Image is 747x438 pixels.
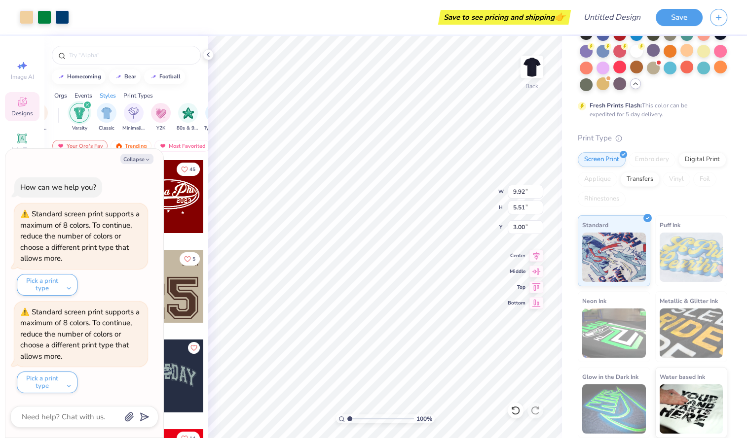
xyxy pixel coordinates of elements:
img: most_fav.gif [159,142,167,149]
button: filter button [97,103,116,132]
div: Digital Print [678,152,726,167]
div: filter for 80s & 90s [177,103,199,132]
div: Embroidery [629,152,675,167]
strong: Fresh Prints Flash: [590,101,642,109]
span: 45 [189,167,195,172]
div: Trending [111,140,151,152]
div: Rhinestones [578,192,626,206]
img: trend_line.gif [149,74,157,80]
span: Classic [99,125,114,132]
img: Metallic & Glitter Ink [660,308,723,358]
div: filter for Y2K [151,103,171,132]
button: Like [180,252,200,266]
div: This color can be expedited for 5 day delivery. [590,101,711,119]
button: Pick a print type [17,371,77,393]
img: trending.gif [115,142,123,149]
img: Varsity Image [74,107,85,119]
span: Glow in the Dark Ink [582,371,638,382]
img: Minimalist Image [128,107,139,119]
button: filter button [122,103,145,132]
span: Metallic & Glitter Ink [660,296,718,306]
img: 80s & 90s Image [183,107,194,119]
button: filter button [177,103,199,132]
span: Typography [204,125,226,132]
span: Varsity [72,125,87,132]
span: Neon Ink [582,296,606,306]
div: Most Favorited [154,140,210,152]
img: Glow in the Dark Ink [582,384,646,434]
img: trend_line.gif [57,74,65,80]
button: filter button [151,103,171,132]
span: Minimalist [122,125,145,132]
span: Puff Ink [660,220,680,230]
button: Collapse [120,154,153,164]
button: Like [177,163,200,176]
div: Back [525,82,538,91]
img: Puff Ink [660,233,723,282]
img: Classic Image [101,107,112,119]
div: filter for Classic [97,103,116,132]
button: football [144,69,185,84]
div: Save to see pricing and shipping [441,10,568,25]
img: Neon Ink [582,308,646,358]
span: Standard [582,220,608,230]
div: Transfers [620,172,660,187]
div: Screen Print [578,152,626,167]
button: homecoming [52,69,106,84]
div: homecoming [67,74,101,79]
img: Standard [582,233,646,282]
img: Water based Ink [660,384,723,434]
span: 5 [192,257,195,262]
div: Vinyl [663,172,690,187]
div: How can we help you? [20,182,96,192]
span: 80s & 90s [177,125,199,132]
span: Middle [508,268,525,275]
input: Untitled Design [576,7,648,27]
img: Back [522,57,542,77]
span: 👉 [555,11,565,23]
img: trend_line.gif [114,74,122,80]
span: Designs [11,109,33,117]
div: football [159,74,181,79]
div: Orgs [54,91,67,100]
button: Like [188,342,200,354]
button: filter button [70,103,89,132]
div: Print Type [578,133,727,144]
div: Standard screen print supports a maximum of 8 colors. To continue, reduce the number of colors or... [20,209,140,263]
div: Events [75,91,92,100]
span: Y2K [156,125,165,132]
span: 100 % [416,414,432,423]
div: filter for Typography [204,103,226,132]
div: Applique [578,172,617,187]
span: Image AI [11,73,34,81]
span: Water based Ink [660,371,705,382]
div: Print Types [123,91,153,100]
div: Standard screen print supports a maximum of 8 colors. To continue, reduce the number of colors or... [20,307,140,361]
img: Y2K Image [155,107,166,119]
div: Your Org's Fav [52,140,108,152]
span: Top [508,284,525,291]
input: Try "Alpha" [68,50,194,60]
span: Bottom [508,300,525,306]
span: Add Text [10,146,34,154]
button: Save [656,9,703,26]
div: Styles [100,91,116,100]
span: Center [508,252,525,259]
div: filter for Varsity [70,103,89,132]
button: bear [109,69,141,84]
div: filter for Minimalist [122,103,145,132]
button: Pick a print type [17,274,77,296]
div: Foil [693,172,716,187]
button: filter button [204,103,226,132]
div: bear [124,74,136,79]
img: most_fav.gif [57,142,65,149]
